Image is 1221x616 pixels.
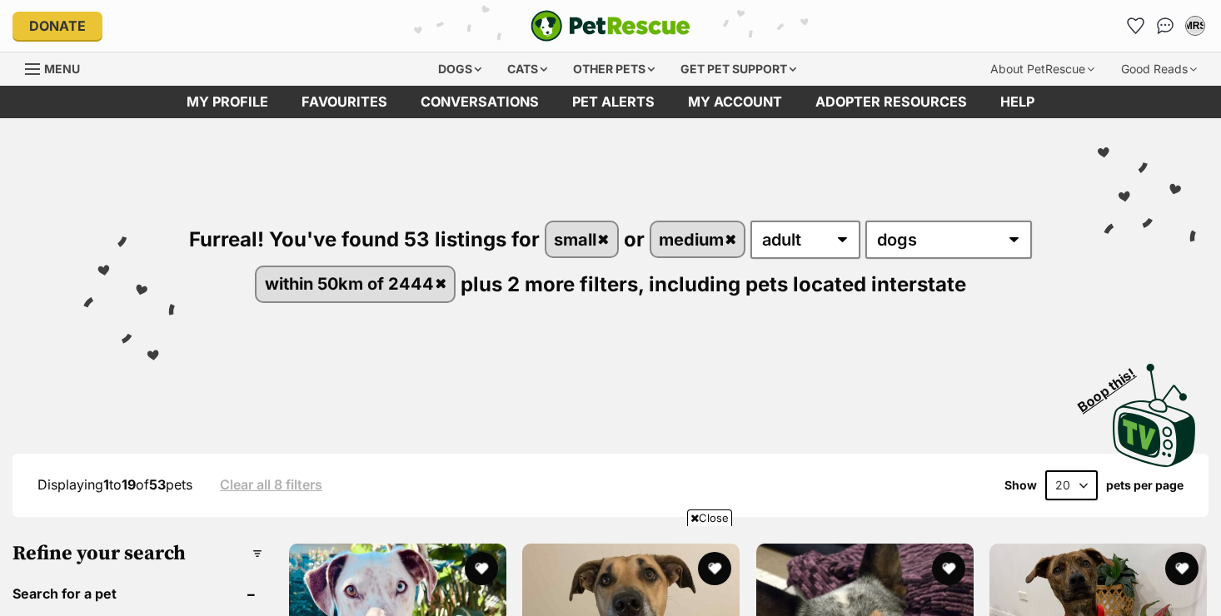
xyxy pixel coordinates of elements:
[669,52,808,86] div: Get pet support
[546,222,617,256] a: small
[531,10,690,42] a: PetRescue
[44,62,80,76] span: Menu
[170,86,285,118] a: My profile
[1152,12,1179,39] a: Conversations
[1117,558,1204,608] iframe: Help Scout Beacon - Open
[1075,355,1152,415] span: Boop this!
[1157,17,1174,34] img: chat-41dd97257d64d25036548639549fe6c8038ab92f7586957e7f3b1b290dea8141.svg
[404,86,556,118] a: conversations
[1187,17,1204,34] div: MRS
[687,509,732,526] span: Close
[651,222,745,256] a: medium
[531,10,690,42] img: logo-e224e6f780fb5917bec1dbf3a21bbac754714ae5b6737aabdf751b685950b380.svg
[671,86,799,118] a: My account
[1122,12,1209,39] ul: Account quick links
[1113,364,1196,467] img: PetRescue TV logo
[461,271,644,296] span: plus 2 more filters,
[799,86,984,118] a: Adopter resources
[932,552,965,585] button: favourite
[12,542,262,565] h3: Refine your search
[103,476,109,493] strong: 1
[1182,12,1209,39] button: My account
[1122,12,1149,39] a: Favourites
[1165,552,1199,585] button: favourite
[220,477,322,492] a: Clear all 8 filters
[1113,349,1196,470] a: Boop this!
[979,52,1106,86] div: About PetRescue
[1004,479,1037,492] span: Show
[984,86,1051,118] a: Help
[496,52,559,86] div: Cats
[12,12,102,40] a: Donate
[285,86,404,118] a: Favourites
[189,227,540,251] span: Furreal! You've found 53 listings for
[1109,52,1209,86] div: Good Reads
[561,52,666,86] div: Other pets
[12,586,262,601] header: Search for a pet
[426,52,493,86] div: Dogs
[556,86,671,118] a: Pet alerts
[25,52,92,82] a: Menu
[307,533,914,608] iframe: Advertisement
[149,476,166,493] strong: 53
[122,476,136,493] strong: 19
[257,267,454,301] a: within 50km of 2444
[624,227,645,251] span: or
[37,476,192,493] span: Displaying to of pets
[649,271,966,296] span: including pets located interstate
[1106,479,1184,492] label: pets per page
